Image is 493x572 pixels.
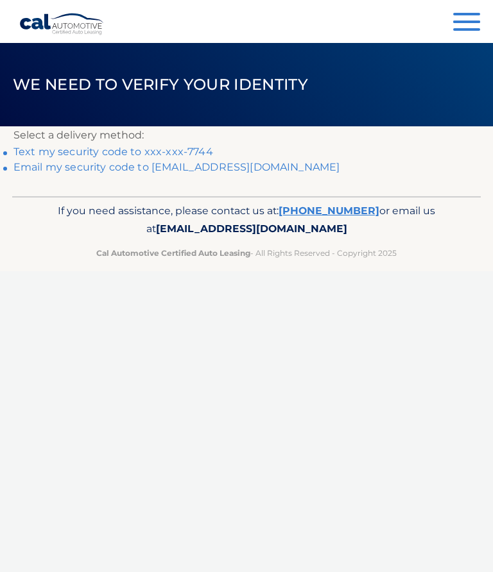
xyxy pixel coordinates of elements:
[279,205,379,217] a: [PHONE_NUMBER]
[96,248,250,258] strong: Cal Automotive Certified Auto Leasing
[156,223,347,235] span: [EMAIL_ADDRESS][DOMAIN_NAME]
[13,75,308,94] span: We need to verify your identity
[13,126,480,144] p: Select a delivery method:
[31,246,462,260] p: - All Rights Reserved - Copyright 2025
[453,13,480,34] button: Menu
[31,202,462,239] p: If you need assistance, please contact us at: or email us at
[13,161,340,173] a: Email my security code to [EMAIL_ADDRESS][DOMAIN_NAME]
[19,13,105,35] a: Cal Automotive
[13,146,213,158] a: Text my security code to xxx-xxx-7744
